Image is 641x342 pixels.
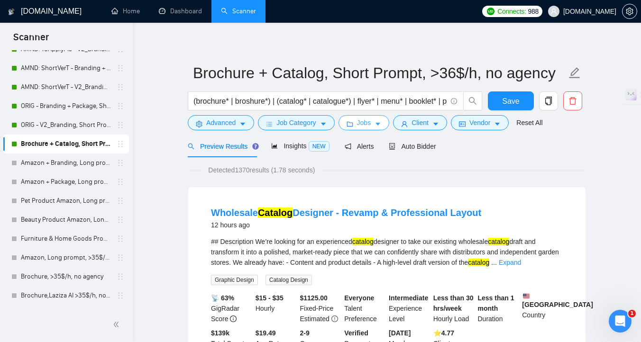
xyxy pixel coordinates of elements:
[117,64,124,72] span: holder
[516,117,542,128] a: Reset All
[389,143,395,150] span: robot
[345,143,374,150] span: Alerts
[523,293,530,299] img: 🇺🇸
[117,235,124,243] span: holder
[344,329,368,337] b: Verified
[239,120,246,127] span: caret-down
[21,172,111,191] a: Amazon + Package, Long prompt, >35$/h, no agency
[488,91,534,110] button: Save
[494,120,501,127] span: caret-down
[21,305,111,324] a: 🟢 Flyer, Triplet, Pamphlet, Hangout >36$/h, no agency
[21,248,111,267] a: Amazon, Long prompt, >35$/h, no agency
[117,254,124,261] span: holder
[568,67,581,79] span: edit
[211,219,481,231] div: 12 hours ago
[21,97,111,116] a: ORIG - Branding + Package, Short Prompt, >36$/h, no agency
[300,329,310,337] b: 2-9
[21,59,111,78] a: AMND: ShortVerT - Branding + Package, Short Prompt, >36$/h, no agency
[298,293,343,324] div: Fixed-Price
[387,293,431,324] div: Experience Level
[8,4,15,19] img: logo
[211,207,481,218] a: WholesaleCatalogDesigner - Revamp & Professional Layout
[487,8,494,15] img: upwork-logo.png
[389,329,411,337] b: [DATE]
[209,293,254,324] div: GigRadar Score
[230,315,237,322] span: info-circle
[196,120,202,127] span: setting
[21,116,111,135] a: ORIG - V2_Branding, Short Prompt, >36$/h, no agency
[309,141,330,152] span: NEW
[266,120,273,127] span: bars
[401,120,408,127] span: user
[331,315,338,322] span: exclamation-circle
[342,293,387,324] div: Talent Preference
[256,294,284,302] b: $15 - $35
[276,117,316,128] span: Job Category
[117,140,124,148] span: holder
[117,178,124,186] span: holder
[622,8,637,15] a: setting
[564,97,582,105] span: delete
[188,143,256,150] span: Preview Results
[117,121,124,129] span: holder
[320,120,327,127] span: caret-down
[499,259,521,266] a: Expand
[21,286,111,305] a: Brochure,Laziza AI >35$/h, no agency
[502,95,519,107] span: Save
[412,117,429,128] span: Client
[433,294,474,312] b: Less than 30 hrs/week
[469,117,490,128] span: Vendor
[117,273,124,280] span: holder
[540,97,558,105] span: copy
[221,7,256,15] a: searchScanner
[300,315,330,323] span: Estimated
[357,117,371,128] span: Jobs
[468,259,489,266] mark: catalog
[201,165,321,175] span: Detected 1370 results (1.78 seconds)
[193,61,567,85] input: Scanner name...
[433,329,454,337] b: ⭐️ 4.77
[21,153,111,172] a: Amazon + Branding, Long prompt, >35$/h, no agency
[491,259,497,266] span: ...
[628,310,636,317] span: 1
[389,294,428,302] b: Intermediate
[522,293,593,308] b: [GEOGRAPHIC_DATA]
[550,8,557,15] span: user
[300,294,328,302] b: $ 1125.00
[393,115,447,130] button: userClientcaret-down
[21,191,111,210] a: Pet Product Amazon, Long prompt, >35$/h, no agency
[622,4,637,19] button: setting
[432,120,439,127] span: caret-down
[117,102,124,110] span: holder
[488,238,509,245] mark: catalog
[21,267,111,286] a: Brochure, >35$/h, no agency
[117,197,124,205] span: holder
[478,294,514,312] b: Less than 1 month
[211,294,234,302] b: 📡 63%
[339,115,390,130] button: folderJobscaret-down
[256,329,276,337] b: $19.49
[266,275,312,285] span: Catalog Design
[352,238,374,245] mark: catalog
[211,236,563,268] div: ## Description We’re looking for an experienced designer to take our existing wholesale draft and...
[451,115,509,130] button: idcardVendorcaret-down
[113,320,122,329] span: double-left
[463,91,482,110] button: search
[528,6,539,17] span: 988
[21,135,111,153] a: Brochure + Catalog, Short Prompt, >36$/h, no agency
[623,8,637,15] span: setting
[464,97,482,105] span: search
[431,293,476,324] div: Hourly Load
[539,91,558,110] button: copy
[258,115,334,130] button: barsJob Categorycaret-down
[188,115,254,130] button: settingAdvancedcaret-down
[211,275,258,285] span: Graphic Design
[211,329,229,337] b: $ 139k
[21,78,111,97] a: AMND: ShortVerT - V2_Branding, Short Prompt, >36$/h, no agency
[389,143,436,150] span: Auto Bidder
[251,142,260,151] div: Tooltip anchor
[344,294,374,302] b: Everyone
[117,83,124,91] span: holder
[520,293,565,324] div: Country
[6,30,56,50] span: Scanner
